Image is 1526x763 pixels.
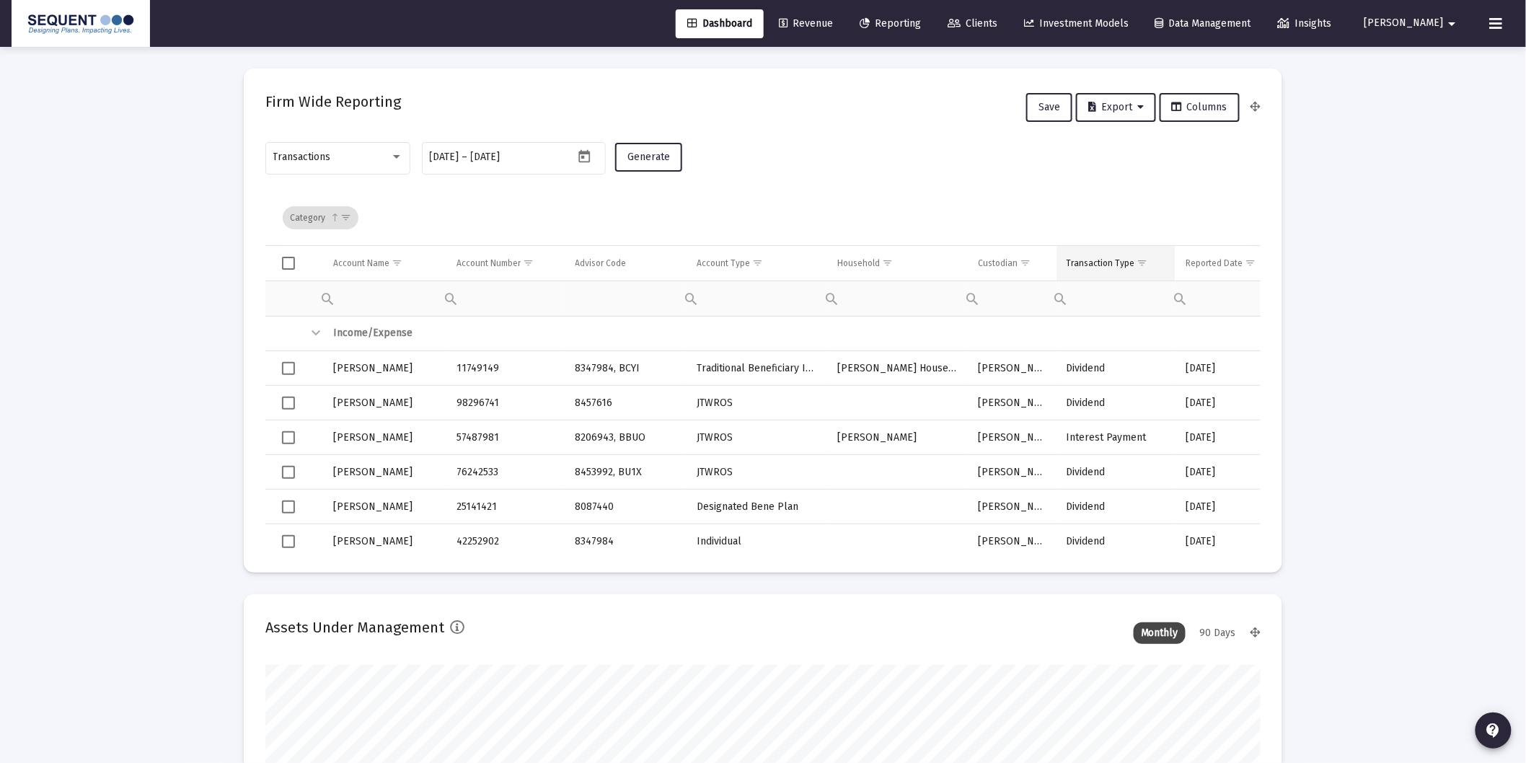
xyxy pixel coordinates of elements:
div: Reported Date [1186,257,1243,269]
span: Show filter options for column 'Household' [882,257,893,268]
td: 8206943, BBUO [565,420,687,455]
div: Account Number [457,257,521,269]
td: Filter cell [446,281,565,316]
div: Select row [282,500,295,513]
td: [DATE] [1176,490,1284,524]
td: [PERSON_NAME] Household [827,351,968,386]
span: Show filter options for column 'Account Name' [392,257,402,268]
td: [PERSON_NAME] [323,420,446,455]
td: Column Household [827,246,968,281]
td: [DATE] [1176,420,1284,455]
span: Reporting [860,17,921,30]
td: [DATE] [1176,455,1284,490]
td: Filter cell [827,281,968,316]
span: Data Management [1155,17,1251,30]
div: Select all [282,257,295,270]
td: 8347984, BCYI [565,351,687,386]
td: [PERSON_NAME] [968,490,1056,524]
a: Dashboard [676,9,764,38]
td: [DATE] [1176,386,1284,420]
td: [PERSON_NAME] [323,386,446,420]
span: Investment Models [1024,17,1129,30]
td: Individual [687,524,827,559]
td: 8347984 [565,524,687,559]
td: Dividend [1057,386,1176,420]
div: Data grid toolbar [283,190,1251,245]
td: [DATE] [1176,524,1284,559]
td: [PERSON_NAME] [323,351,446,386]
span: – [462,151,468,163]
span: Transactions [273,151,331,163]
td: 57487981 [446,420,565,455]
button: [PERSON_NAME] [1347,9,1478,38]
td: 76242533 [446,455,565,490]
span: [PERSON_NAME] [1364,17,1444,30]
button: Open calendar [574,146,595,167]
td: Collapse [301,317,323,351]
td: Column Account Type [687,246,827,281]
td: Dividend [1057,490,1176,524]
td: [PERSON_NAME] [968,524,1056,559]
td: Interest Payment [1057,420,1176,455]
td: [PERSON_NAME] [968,420,1056,455]
span: Show filter options for column 'undefined' [340,212,351,223]
span: Revenue [779,17,833,30]
div: Custodian [978,257,1018,269]
div: Advisor Code [575,257,627,269]
td: 98296741 [446,386,565,420]
button: Save [1026,93,1072,122]
a: Data Management [1144,9,1263,38]
h2: Firm Wide Reporting [265,90,401,113]
span: Show filter options for column 'Account Type' [752,257,763,268]
img: Dashboard [22,9,139,38]
td: Column Account Number [446,246,565,281]
td: Designated Bene Plan [687,490,827,524]
td: JTWROS [687,420,827,455]
a: Insights [1266,9,1344,38]
td: Filter cell [968,281,1056,316]
td: 11749149 [446,351,565,386]
div: Data grid [265,190,1261,551]
span: Save [1038,101,1060,113]
button: Export [1076,93,1156,122]
div: Household [837,257,880,269]
span: Clients [948,17,997,30]
td: [PERSON_NAME] [968,455,1056,490]
span: Export [1088,101,1144,113]
div: Select row [282,362,295,375]
td: [DATE] [1176,351,1284,386]
td: [PERSON_NAME] [827,420,968,455]
div: Select row [282,466,295,479]
td: Traditional Beneficiary IRA [687,351,827,386]
td: JTWROS [687,455,827,490]
td: 8087440 [565,490,687,524]
td: Dividend [1057,351,1176,386]
div: Monthly [1134,622,1186,644]
div: Account Name [333,257,389,269]
td: Filter cell [1057,281,1176,316]
td: [PERSON_NAME] [323,524,446,559]
td: Column Reported Date [1176,246,1284,281]
button: Columns [1160,93,1240,122]
span: Columns [1172,101,1227,113]
td: 8453992, BU1X [565,455,687,490]
td: [PERSON_NAME] [968,351,1056,386]
div: Select row [282,535,295,548]
div: Transaction Type [1067,257,1135,269]
td: Dividend [1057,455,1176,490]
input: Start date [430,151,459,163]
td: Filter cell [687,281,827,316]
td: [PERSON_NAME] [968,386,1056,420]
td: Dividend [1057,524,1176,559]
span: Insights [1278,17,1332,30]
span: Show filter options for column 'Account Number' [523,257,534,268]
div: Select row [282,397,295,410]
a: Revenue [767,9,844,38]
a: Investment Models [1013,9,1140,38]
td: Column Account Name [323,246,446,281]
span: Show filter options for column 'Transaction Type' [1137,257,1148,268]
td: [PERSON_NAME] [323,455,446,490]
td: Column Transaction Type [1057,246,1176,281]
input: End date [471,151,540,163]
td: 42252902 [446,524,565,559]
